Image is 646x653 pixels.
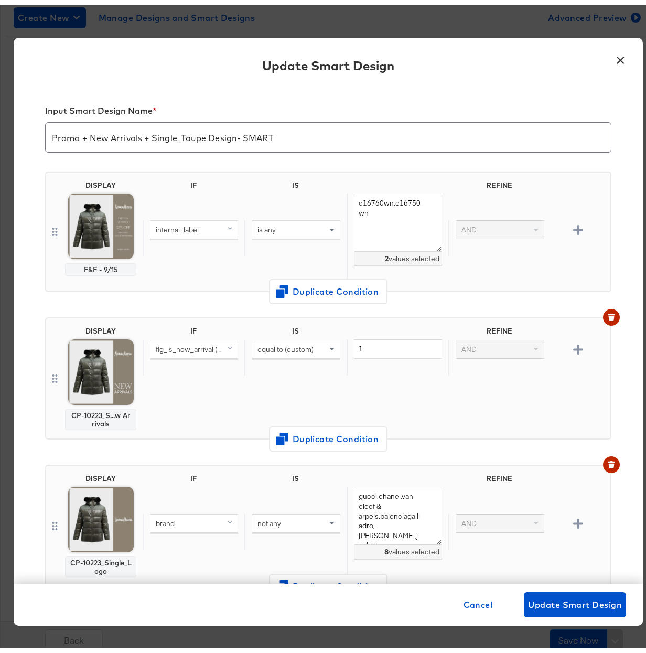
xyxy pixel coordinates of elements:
button: Duplicate Condition [269,274,387,299]
span: Duplicate Condition [277,279,379,294]
div: REFINE [448,322,550,334]
div: IF [143,176,244,188]
div: REFINE [448,469,550,481]
div: DISPLAY [85,322,116,330]
span: Cancel [464,592,493,607]
span: not any [257,513,281,523]
div: IS [244,176,346,188]
img: 5F4piyLAjGcWo4XyTmZbqQ.jpg [68,188,134,254]
div: CP-10223_Single_Logo [70,553,132,570]
div: 8 [384,542,389,552]
div: Update Smart Design [262,51,394,69]
div: DISPLAY [85,469,116,477]
button: Duplicate Condition [269,421,387,446]
button: Update Smart Design [524,587,626,612]
span: Duplicate Condition [277,574,379,588]
div: F&F - 9/15 [70,260,132,269]
span: AND [461,339,477,349]
div: Input Smart Design Name [45,100,611,115]
span: Duplicate Condition [277,426,379,441]
span: AND [461,513,477,523]
img: yOVUNO9kvd3-5HX7zQzODg.jpg [68,481,134,547]
img: Ncq64DLFegVelbmY8DYnyQ.jpg [68,334,134,400]
span: brand [156,513,175,523]
input: My smart design [46,113,611,143]
button: Cancel [459,587,497,612]
button: × [611,43,630,62]
button: Duplicate Condition [269,569,387,594]
textarea: gucci,chanel,van cleef & arpels,balenciaga,lladro,[PERSON_NAME],joylux, [354,481,442,540]
div: values selected [354,540,442,554]
textarea: e16760wn,e16750wn [354,188,442,247]
span: AND [461,220,477,229]
div: IF [143,322,244,334]
span: Update Smart Design [528,592,622,607]
div: 2 [385,249,389,259]
div: values selected [354,247,442,261]
div: IS [244,322,346,334]
div: DISPLAY [85,176,116,184]
div: CP-10223_S...w Arrivals [70,406,132,423]
div: IS [244,469,346,481]
div: IF [143,469,244,481]
span: internal_label [156,220,199,229]
span: equal to (custom) [257,339,314,349]
span: is any [257,220,276,229]
span: flg_is_new_arrival (original) [156,339,243,349]
div: REFINE [448,176,550,188]
input: Enter value [354,334,442,354]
